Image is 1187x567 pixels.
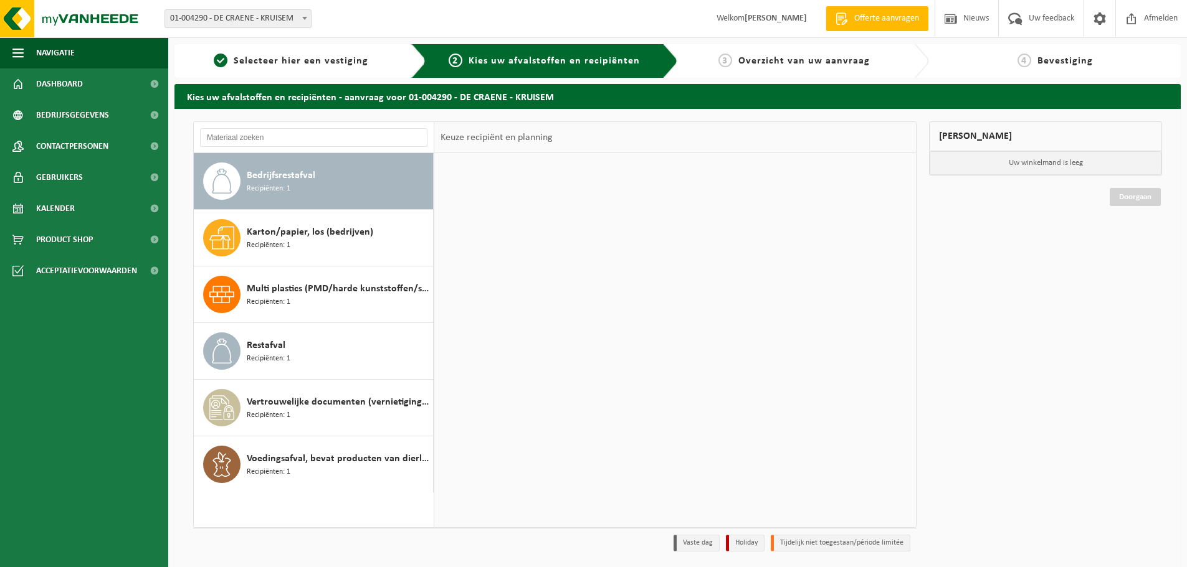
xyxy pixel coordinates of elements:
[36,37,75,68] span: Navigatie
[247,225,373,240] span: Karton/papier, los (bedrijven)
[36,224,93,255] span: Product Shop
[449,54,462,67] span: 2
[36,68,83,100] span: Dashboard
[247,281,430,296] span: Multi plastics (PMD/harde kunststoffen/spanbanden/EPS/folie naturel/folie gemengd)
[247,395,430,410] span: Vertrouwelijke documenten (vernietiging - recyclage)
[1110,188,1161,206] a: Doorgaan
[194,153,434,210] button: Bedrijfsrestafval Recipiënten: 1
[194,323,434,380] button: Restafval Recipiënten: 1
[434,122,559,153] div: Keuze recipiënt en planning
[194,436,434,492] button: Voedingsafval, bevat producten van dierlijke oorsprong, onverpakt, categorie 3 Recipiënten: 1
[214,54,227,67] span: 1
[469,56,640,66] span: Kies uw afvalstoffen en recipiënten
[36,193,75,224] span: Kalender
[36,100,109,131] span: Bedrijfsgegevens
[247,338,285,353] span: Restafval
[36,131,108,162] span: Contactpersonen
[738,56,870,66] span: Overzicht van uw aanvraag
[247,410,290,421] span: Recipiënten: 1
[247,296,290,308] span: Recipiënten: 1
[174,84,1181,108] h2: Kies uw afvalstoffen en recipiënten - aanvraag voor 01-004290 - DE CRAENE - KRUISEM
[165,10,311,27] span: 01-004290 - DE CRAENE - KRUISEM
[674,535,720,551] li: Vaste dag
[36,162,83,193] span: Gebruikers
[234,56,368,66] span: Selecteer hier een vestiging
[771,535,910,551] li: Tijdelijk niet toegestaan/période limitée
[247,353,290,365] span: Recipiënten: 1
[200,128,427,147] input: Materiaal zoeken
[247,240,290,251] span: Recipiënten: 1
[181,54,401,68] a: 1Selecteer hier een vestiging
[36,255,137,286] span: Acceptatievoorwaarden
[826,6,928,31] a: Offerte aanvragen
[194,210,434,266] button: Karton/papier, los (bedrijven) Recipiënten: 1
[164,9,312,28] span: 01-004290 - DE CRAENE - KRUISEM
[247,183,290,195] span: Recipiënten: 1
[1018,54,1031,67] span: 4
[247,168,315,183] span: Bedrijfsrestafval
[247,466,290,478] span: Recipiënten: 1
[247,451,430,466] span: Voedingsafval, bevat producten van dierlijke oorsprong, onverpakt, categorie 3
[194,380,434,436] button: Vertrouwelijke documenten (vernietiging - recyclage) Recipiënten: 1
[929,121,1162,151] div: [PERSON_NAME]
[194,266,434,323] button: Multi plastics (PMD/harde kunststoffen/spanbanden/EPS/folie naturel/folie gemengd) Recipiënten: 1
[726,535,765,551] li: Holiday
[930,151,1161,175] p: Uw winkelmand is leeg
[718,54,732,67] span: 3
[1037,56,1093,66] span: Bevestiging
[851,12,922,25] span: Offerte aanvragen
[745,14,807,23] strong: [PERSON_NAME]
